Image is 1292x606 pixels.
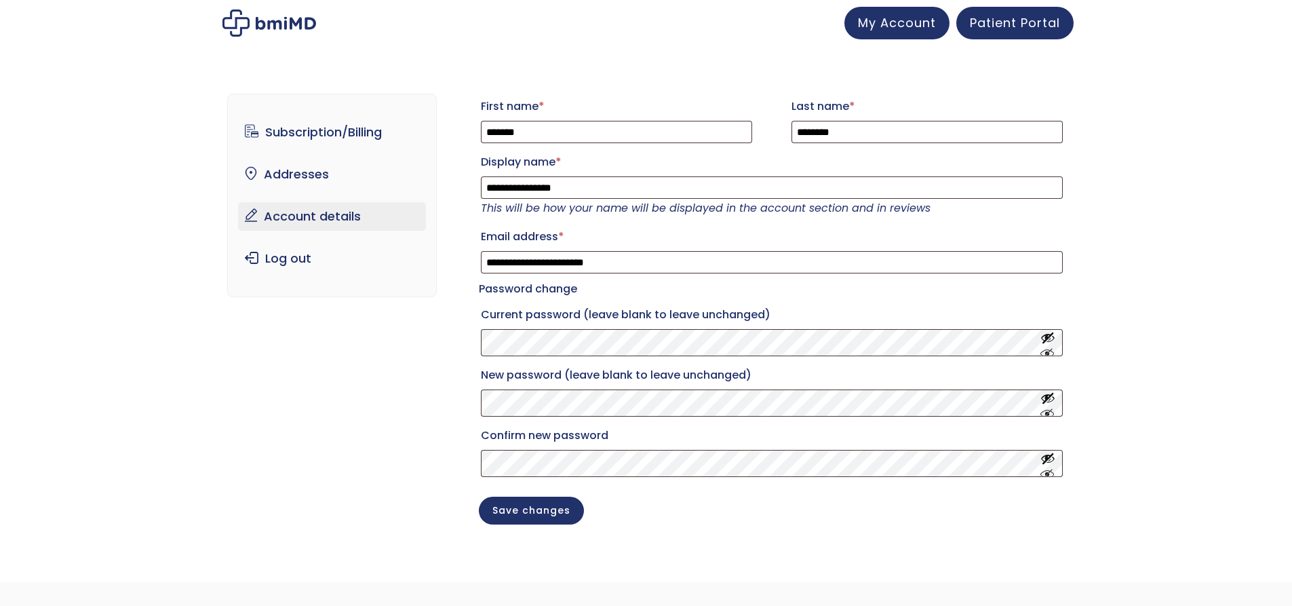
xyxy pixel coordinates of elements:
[481,425,1063,447] label: Confirm new password
[481,96,752,117] label: First name
[481,364,1063,386] label: New password (leave blank to leave unchanged)
[227,94,437,297] nav: Account pages
[858,14,936,31] span: My Account
[481,200,931,216] em: This will be how your name will be displayed in the account section and in reviews
[238,160,426,189] a: Addresses
[1040,330,1055,356] button: Show password
[1040,391,1055,416] button: Show password
[970,14,1060,31] span: Patient Portal
[481,151,1063,173] label: Display name
[238,202,426,231] a: Account details
[956,7,1074,39] a: Patient Portal
[238,244,426,273] a: Log out
[481,304,1063,326] label: Current password (leave blank to leave unchanged)
[481,226,1063,248] label: Email address
[222,10,316,37] img: My account
[844,7,950,39] a: My Account
[238,118,426,147] a: Subscription/Billing
[479,497,584,525] button: Save changes
[479,280,577,299] legend: Password change
[1040,451,1055,476] button: Show password
[791,96,1063,117] label: Last name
